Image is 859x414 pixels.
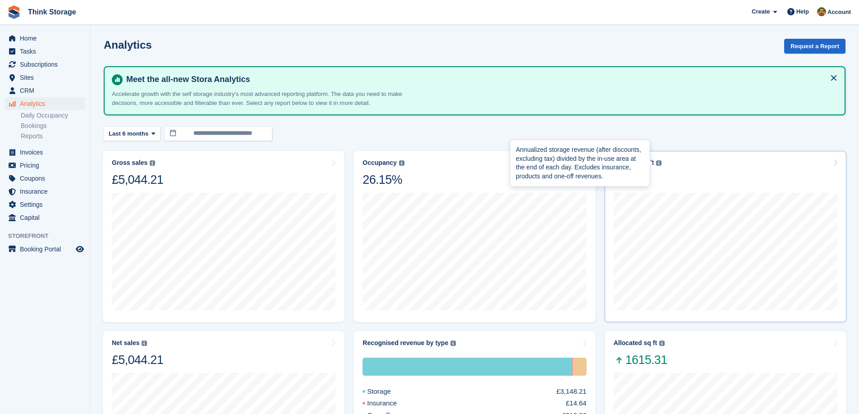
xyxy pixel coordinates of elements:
span: Pricing [20,159,74,172]
span: Coupons [20,172,74,185]
div: £5,044.21 [112,172,163,187]
a: menu [5,97,85,110]
button: Request a Report [784,39,845,54]
div: Gross sales [112,159,147,167]
div: Annualized storage revenue (after discounts, excluding tax) divided by the in-use area at the end... [516,146,644,181]
div: Recognised revenue by type [363,339,448,347]
a: Reports [21,132,85,141]
div: Storage [363,387,413,397]
span: Analytics [20,97,74,110]
span: 1615.31 [614,352,667,368]
span: Help [796,7,809,16]
span: Storefront [8,232,90,241]
div: £3,148.21 [556,387,587,397]
button: Last 6 months [104,126,161,141]
a: menu [5,58,85,71]
span: Last 6 months [109,129,148,138]
a: Daily Occupancy [21,111,85,120]
div: Allocated sq ft [614,339,657,347]
span: Create [752,7,770,16]
a: menu [5,45,85,58]
a: menu [5,243,85,255]
div: Insurance [572,358,573,376]
h2: Analytics [104,39,152,51]
span: CRM [20,84,74,97]
span: Insurance [20,185,74,198]
img: Gavin Mackie [817,7,826,16]
img: icon-info-grey-7440780725fd019a000dd9b08b2336e03edf1995a4989e88bcd33f0948082b44.svg [659,341,665,346]
a: menu [5,198,85,211]
a: Bookings [21,122,85,130]
div: Storage [363,358,571,376]
a: menu [5,32,85,45]
div: One-off [573,358,587,376]
div: Occupancy [363,159,396,167]
a: Preview store [74,244,85,255]
span: Subscriptions [20,58,74,71]
a: menu [5,211,85,224]
div: 26.15% [363,172,404,187]
span: Booking Portal [20,243,74,255]
span: Account [827,8,851,17]
img: icon-info-grey-7440780725fd019a000dd9b08b2336e03edf1995a4989e88bcd33f0948082b44.svg [450,341,456,346]
a: menu [5,84,85,97]
span: Home [20,32,74,45]
h4: Meet the all-new Stora Analytics [123,74,837,85]
span: Sites [20,71,74,84]
span: Settings [20,198,74,211]
img: icon-info-grey-7440780725fd019a000dd9b08b2336e03edf1995a4989e88bcd33f0948082b44.svg [656,160,661,166]
img: icon-info-grey-7440780725fd019a000dd9b08b2336e03edf1995a4989e88bcd33f0948082b44.svg [150,160,155,166]
img: icon-info-grey-7440780725fd019a000dd9b08b2336e03edf1995a4989e88bcd33f0948082b44.svg [399,160,404,166]
a: Think Storage [24,5,80,19]
a: menu [5,185,85,198]
div: Net sales [112,339,139,347]
a: menu [5,159,85,172]
img: stora-icon-8386f47178a22dfd0bd8f6a31ec36ba5ce8667c1dd55bd0f319d3a0aa187defe.svg [7,5,21,19]
span: Capital [20,211,74,224]
a: menu [5,172,85,185]
div: £5,044.21 [112,352,163,368]
div: £14.64 [566,398,587,409]
div: Insurance [363,398,418,409]
img: icon-info-grey-7440780725fd019a000dd9b08b2336e03edf1995a4989e88bcd33f0948082b44.svg [142,341,147,346]
p: Accelerate growth with the self storage industry's most advanced reporting platform. The data you... [112,90,427,107]
span: Tasks [20,45,74,58]
a: menu [5,71,85,84]
span: Invoices [20,146,74,159]
a: menu [5,146,85,159]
